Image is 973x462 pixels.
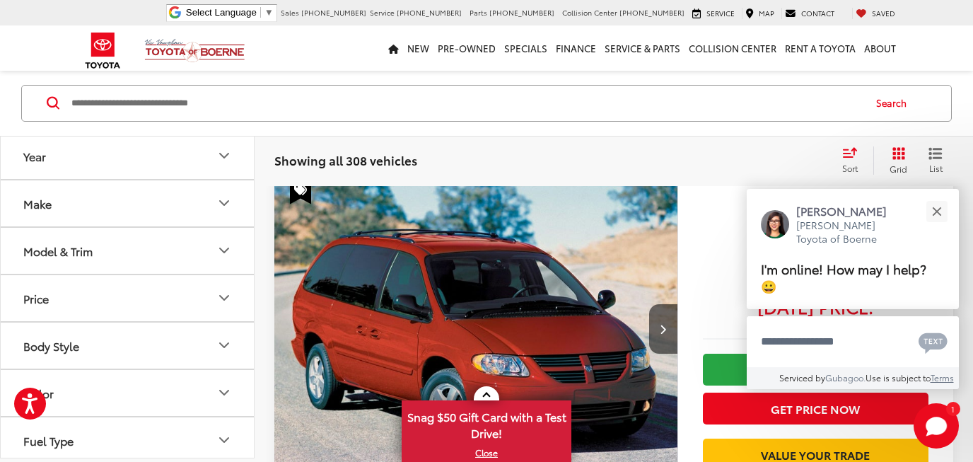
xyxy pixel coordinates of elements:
[216,432,233,449] div: Fuel Type
[747,189,959,389] div: Close[PERSON_NAME][PERSON_NAME] Toyota of BoerneI'm online! How may I help? 😀Type your messageCha...
[742,8,778,19] a: Map
[489,7,554,18] span: [PHONE_NUMBER]
[703,354,928,386] a: Check Availability
[863,86,927,121] button: Search
[914,325,952,357] button: Chat with SMS
[747,316,959,367] textarea: Type your message
[301,7,366,18] span: [PHONE_NUMBER]
[23,386,54,400] div: Color
[781,8,838,19] a: Contact
[703,257,928,292] span: $1,700
[216,289,233,306] div: Price
[600,25,684,71] a: Service & Parts: Opens in a new tab
[914,403,959,449] svg: Start Chat
[274,151,417,168] span: Showing all 308 vehicles
[759,8,774,18] span: Map
[1,133,255,179] button: YearYear
[1,180,255,226] button: MakeMake
[1,323,255,369] button: Body StyleBody Style
[703,299,928,313] span: [DATE] Price:
[370,7,395,18] span: Service
[216,384,233,401] div: Color
[216,337,233,354] div: Body Style
[281,7,299,18] span: Sales
[384,25,403,71] a: Home
[23,434,74,447] div: Fuel Type
[23,197,52,210] div: Make
[842,162,858,174] span: Sort
[825,371,866,383] a: Gubagoo.
[890,163,907,175] span: Grid
[186,7,257,18] span: Select Language
[23,244,93,258] div: Model & Trim
[76,28,129,74] img: Toyota
[216,147,233,164] div: Year
[951,405,955,412] span: 1
[1,275,255,321] button: PricePrice
[403,402,570,445] span: Snag $50 Gift Card with a Test Drive!
[649,304,677,354] button: Next image
[918,146,953,175] button: List View
[703,393,928,425] button: Get Price Now
[706,8,735,18] span: Service
[500,25,552,71] a: Specials
[860,25,900,71] a: About
[23,291,49,305] div: Price
[866,371,931,383] span: Use is subject to
[914,403,959,449] button: Toggle Chat Window
[872,8,895,18] span: Saved
[779,371,825,383] span: Serviced by
[852,8,899,19] a: My Saved Vehicles
[290,178,311,204] span: Special
[835,146,873,175] button: Select sort value
[562,7,617,18] span: Collision Center
[216,242,233,259] div: Model & Trim
[70,86,863,120] input: Search by Make, Model, or Keyword
[470,7,487,18] span: Parts
[433,25,500,71] a: Pre-Owned
[801,8,834,18] span: Contact
[873,146,918,175] button: Grid View
[403,25,433,71] a: New
[619,7,684,18] span: [PHONE_NUMBER]
[921,196,952,226] button: Close
[931,371,954,383] a: Terms
[552,25,600,71] a: Finance
[781,25,860,71] a: Rent a Toyota
[186,7,274,18] a: Select Language​
[796,203,901,219] p: [PERSON_NAME]
[919,331,948,354] svg: Text
[761,259,926,295] span: I'm online! How may I help? 😀
[928,162,943,174] span: List
[397,7,462,18] span: [PHONE_NUMBER]
[689,8,738,19] a: Service
[264,7,274,18] span: ▼
[260,7,261,18] span: ​
[216,195,233,212] div: Make
[684,25,781,71] a: Collision Center
[1,228,255,274] button: Model & TrimModel & Trim
[796,219,901,246] p: [PERSON_NAME] Toyota of Boerne
[23,149,46,163] div: Year
[144,38,245,63] img: Vic Vaughan Toyota of Boerne
[23,339,79,352] div: Body Style
[1,370,255,416] button: ColorColor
